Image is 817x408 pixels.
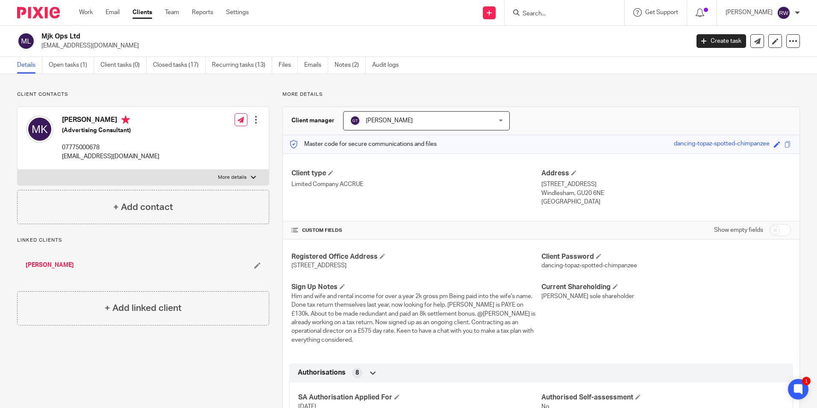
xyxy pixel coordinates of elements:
a: Clients [132,8,152,17]
p: [PERSON_NAME] [726,8,773,17]
h4: CUSTOM FIELDS [291,227,541,234]
span: Get Support [645,9,678,15]
a: Open tasks (1) [49,57,94,74]
img: svg%3E [350,115,360,126]
a: Notes (2) [335,57,366,74]
p: Linked clients [17,237,269,244]
a: [PERSON_NAME] [26,261,74,269]
h4: [PERSON_NAME] [62,115,159,126]
div: dancing-topaz-spotted-chimpanzee [674,139,770,149]
span: [PERSON_NAME] sole shareholder [541,293,634,299]
h4: Authorised Self-assessment [541,393,784,402]
span: Him and wife and rental income for over a year 2k gross pm Being paid into the wife's name. Done ... [291,293,535,343]
a: Create task [697,34,746,48]
p: Limited Company ACCRUE [291,180,541,189]
a: Emails [304,57,328,74]
a: Closed tasks (17) [153,57,206,74]
h4: Client Password [541,252,791,261]
span: [PERSON_NAME] [366,118,413,124]
h4: + Add contact [113,201,173,214]
p: 07775000678 [62,143,159,152]
h4: Current Shareholding [541,283,791,292]
span: dancing-topaz-spotted-chimpanzee [541,263,637,269]
p: Windlesham, GU20 6NE [541,189,791,198]
h4: Sign Up Notes [291,283,541,292]
h4: Address [541,169,791,178]
p: More details [282,91,800,98]
p: [EMAIL_ADDRESS][DOMAIN_NAME] [62,152,159,161]
h3: Client manager [291,116,335,125]
div: 1 [802,377,811,385]
span: Authorisations [298,368,346,377]
h4: Registered Office Address [291,252,541,261]
i: Primary [121,115,130,124]
span: 8 [356,369,359,377]
p: [GEOGRAPHIC_DATA] [541,198,791,206]
p: [EMAIL_ADDRESS][DOMAIN_NAME] [41,41,684,50]
a: Work [79,8,93,17]
h2: Mjk Ops Ltd [41,32,555,41]
a: Email [106,8,120,17]
h4: + Add linked client [105,302,182,315]
a: Client tasks (0) [100,57,147,74]
p: Master code for secure communications and files [289,140,437,148]
a: Reports [192,8,213,17]
a: Details [17,57,42,74]
input: Search [522,10,599,18]
p: More details [218,174,247,181]
h5: (Advertising Consultant) [62,126,159,135]
img: Pixie [17,7,60,18]
h4: SA Authorisation Applied For [298,393,541,402]
a: Settings [226,8,249,17]
p: Client contacts [17,91,269,98]
a: Recurring tasks (13) [212,57,272,74]
img: svg%3E [26,115,53,143]
img: svg%3E [17,32,35,50]
a: Files [279,57,298,74]
img: svg%3E [777,6,791,20]
a: Team [165,8,179,17]
label: Show empty fields [714,226,763,234]
a: Audit logs [372,57,405,74]
h4: Client type [291,169,541,178]
p: [STREET_ADDRESS] [541,180,791,189]
span: [STREET_ADDRESS] [291,263,347,269]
